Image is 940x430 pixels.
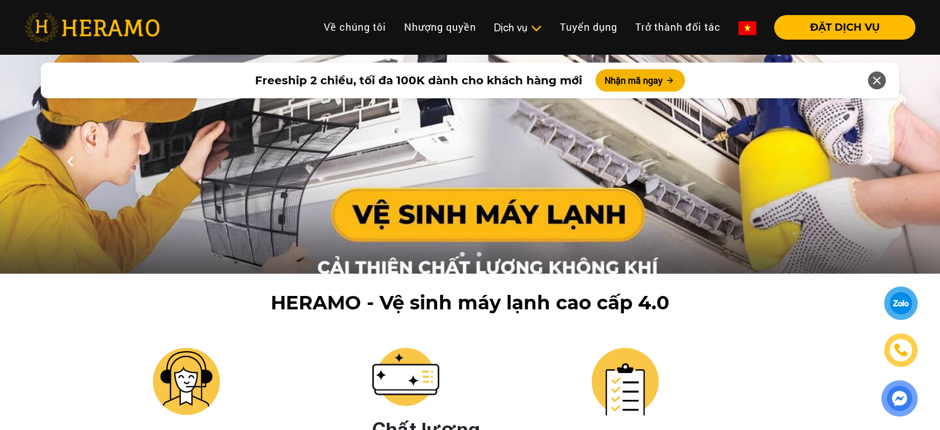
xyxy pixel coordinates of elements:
a: Về chúng tôi [315,15,395,39]
img: heramo-logo.png [25,13,160,42]
img: heramo-ve-sinh-may-lanh-chat-luong [372,348,439,406]
button: 1 [456,251,467,262]
img: vn-flag.png [738,21,756,35]
a: Tuyển dụng [551,15,626,39]
img: phone-icon [894,343,908,357]
h1: HERAMO - Vệ sinh máy lạnh cao cấp 4.0 [159,292,781,314]
img: heramo-ve-sinh-may-lanh-an-tam [592,348,659,415]
div: Dịch vụ [494,20,542,35]
img: heramo-ve-sinh-may-lanh-tien-loi [153,348,220,415]
button: 2 [473,251,484,262]
a: Trở thành đối tác [626,15,730,39]
span: Freeship 2 chiều, tối đa 100K dành cho khách hàng mới [255,72,582,89]
a: ĐẶT DỊCH VỤ [765,22,915,32]
img: subToggleIcon [530,23,542,34]
a: Nhượng quyền [395,15,485,39]
a: phone-icon [886,335,916,365]
button: Nhận mã ngay [596,69,685,92]
button: ĐẶT DỊCH VỤ [774,15,915,40]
